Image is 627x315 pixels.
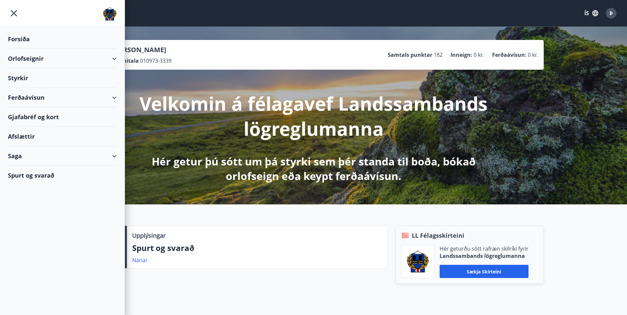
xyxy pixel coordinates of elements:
[8,88,117,107] div: Ferðaávísun
[440,245,529,252] p: Hér geturðu sótt rafræn skilríki fyrir
[8,29,117,49] div: Forsíða
[113,57,139,64] p: Kennitala
[609,10,613,17] span: Þ
[132,257,148,264] a: Nánar
[8,68,117,88] div: Styrkir
[113,45,172,54] p: [PERSON_NAME]
[139,154,488,183] p: Hér getur þú sótt um þá styrki sem þér standa til boða, bókað orlofseign eða keypt ferðaávísun.
[581,7,602,19] button: ÍS
[434,51,443,58] span: 182
[474,51,484,58] span: 0 kr.
[8,107,117,127] div: Gjafabréf og kort
[528,51,538,58] span: 0 kr.
[140,57,172,64] span: 010973-3339
[412,231,464,240] span: LL Félagsskírteini
[451,51,472,58] p: Inneign :
[8,49,117,68] div: Orlofseignir
[103,7,117,20] img: union_logo
[139,91,488,141] p: Velkomin á félagavef Landssambands lögreglumanna
[8,127,117,146] div: Afslættir
[407,251,429,272] img: 1cqKbADZNYZ4wXUG0EC2JmCwhQh0Y6EN22Kw4FTY.png
[8,7,20,19] button: menu
[132,231,166,240] p: Upplýsingar
[388,51,432,58] p: Samtals punktar
[440,252,529,260] p: Landssambands lögreglumanna
[132,242,382,254] p: Spurt og svarað
[603,5,619,21] button: Þ
[492,51,527,58] p: Ferðaávísun :
[440,265,529,278] button: Sækja skírteini
[8,166,117,185] div: Spurt og svarað
[8,146,117,166] div: Saga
